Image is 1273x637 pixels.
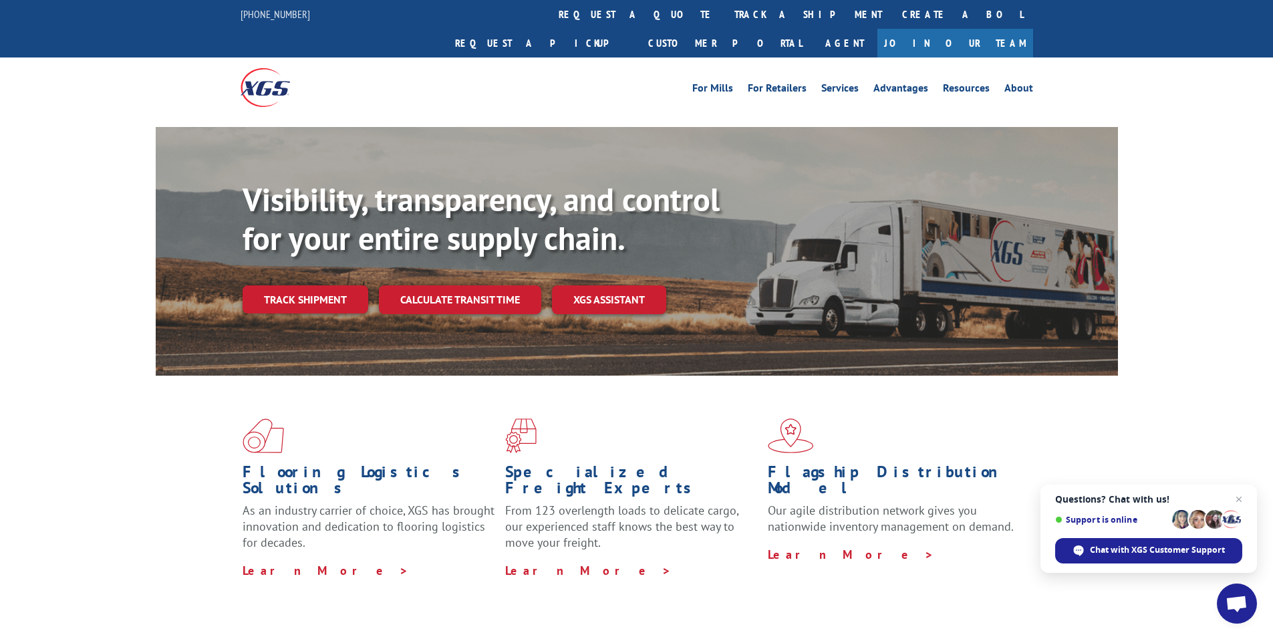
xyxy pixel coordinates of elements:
[243,285,368,313] a: Track shipment
[243,464,495,503] h1: Flooring Logistics Solutions
[768,418,814,453] img: xgs-icon-flagship-distribution-model-red
[812,29,877,57] a: Agent
[748,83,807,98] a: For Retailers
[379,285,541,314] a: Calculate transit time
[243,503,494,550] span: As an industry carrier of choice, XGS has brought innovation and dedication to flooring logistics...
[768,503,1014,534] span: Our agile distribution network gives you nationwide inventory management on demand.
[1055,494,1242,505] span: Questions? Chat with us!
[1055,538,1242,563] div: Chat with XGS Customer Support
[1231,491,1247,507] span: Close chat
[821,83,859,98] a: Services
[877,29,1033,57] a: Join Our Team
[505,563,672,578] a: Learn More >
[505,464,758,503] h1: Specialized Freight Experts
[1090,544,1225,556] span: Chat with XGS Customer Support
[505,503,758,562] p: From 123 overlength loads to delicate cargo, our experienced staff knows the best way to move you...
[768,547,934,562] a: Learn More >
[445,29,638,57] a: Request a pickup
[1004,83,1033,98] a: About
[692,83,733,98] a: For Mills
[241,7,310,21] a: [PHONE_NUMBER]
[1055,515,1167,525] span: Support is online
[1217,584,1257,624] div: Open chat
[768,464,1020,503] h1: Flagship Distribution Model
[943,83,990,98] a: Resources
[552,285,666,314] a: XGS ASSISTANT
[243,178,720,259] b: Visibility, transparency, and control for your entire supply chain.
[243,418,284,453] img: xgs-icon-total-supply-chain-intelligence-red
[505,418,537,453] img: xgs-icon-focused-on-flooring-red
[243,563,409,578] a: Learn More >
[873,83,928,98] a: Advantages
[638,29,812,57] a: Customer Portal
